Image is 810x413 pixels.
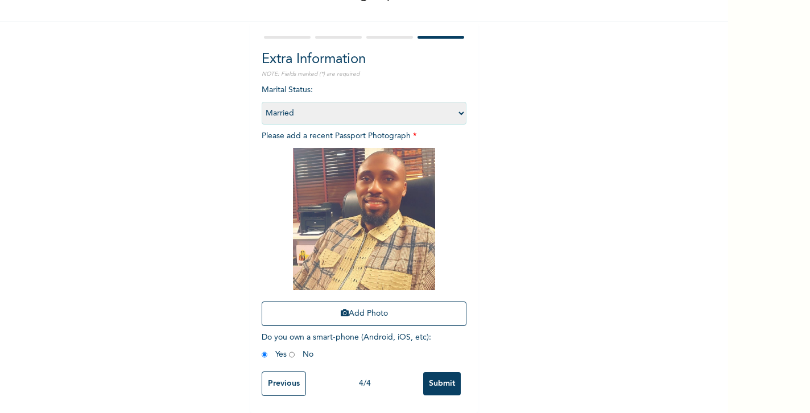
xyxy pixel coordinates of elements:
[262,371,306,396] input: Previous
[262,70,466,79] p: NOTE: Fields marked (*) are required
[306,378,423,390] div: 4 / 4
[262,49,466,70] h2: Extra Information
[262,132,466,332] span: Please add a recent Passport Photograph
[262,333,431,358] span: Do you own a smart-phone (Android, iOS, etc) : Yes No
[262,302,466,326] button: Add Photo
[423,372,461,395] input: Submit
[293,148,435,290] img: Crop
[262,86,466,117] span: Marital Status :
